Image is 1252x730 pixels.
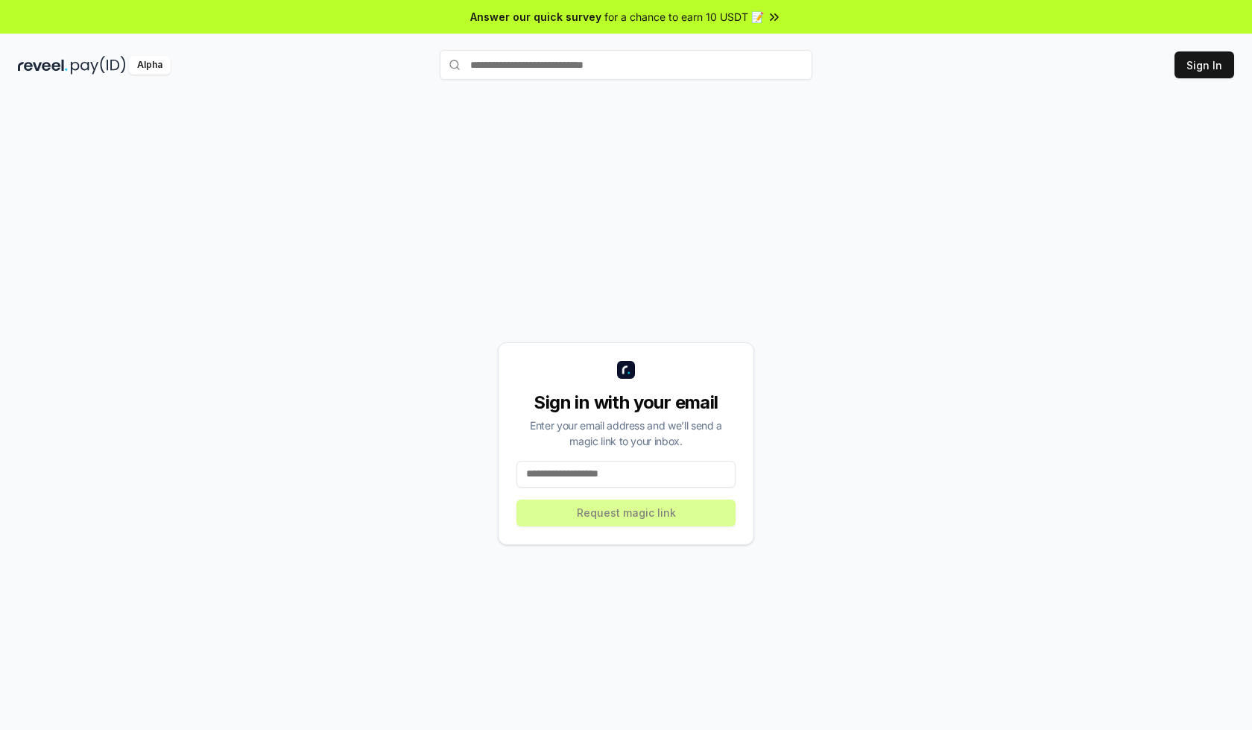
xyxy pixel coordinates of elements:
[617,361,635,379] img: logo_small
[18,56,68,75] img: reveel_dark
[470,9,601,25] span: Answer our quick survey
[1174,51,1234,78] button: Sign In
[129,56,171,75] div: Alpha
[516,418,736,449] div: Enter your email address and we’ll send a magic link to your inbox.
[516,391,736,415] div: Sign in with your email
[71,56,126,75] img: pay_id
[604,9,764,25] span: for a chance to earn 10 USDT 📝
